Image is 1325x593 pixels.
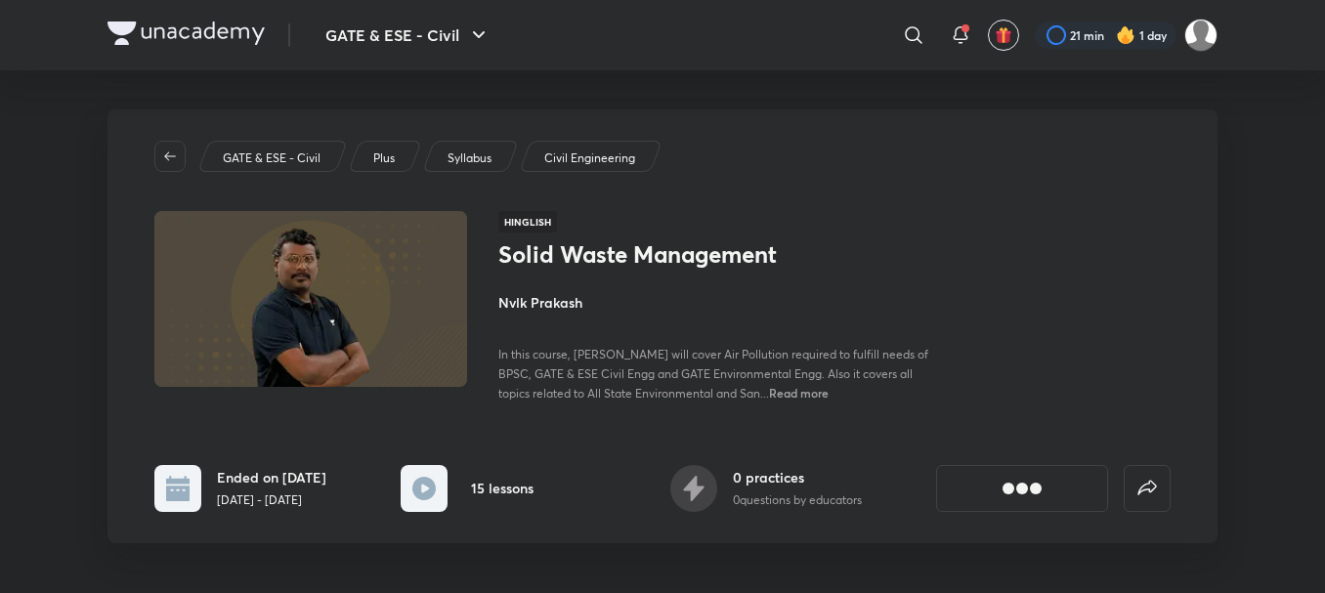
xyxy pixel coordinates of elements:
p: 0 questions by educators [733,491,862,509]
img: streak [1116,25,1135,45]
a: Civil Engineering [541,149,639,167]
a: GATE & ESE - Civil [220,149,324,167]
button: avatar [988,20,1019,51]
h1: Solid Waste Management [498,240,818,269]
h6: 15 lessons [471,478,534,498]
img: Mrityunjay Mtj [1184,19,1218,52]
button: [object Object] [936,465,1108,512]
img: Company Logo [107,21,265,45]
p: GATE & ESE - Civil [223,149,321,167]
p: Syllabus [448,149,492,167]
p: Civil Engineering [544,149,635,167]
h6: Ended on [DATE] [217,467,326,487]
button: false [1124,465,1171,512]
a: Plus [370,149,399,167]
p: [DATE] - [DATE] [217,491,326,509]
span: In this course, [PERSON_NAME] will cover Air Pollution required to fulfill needs of BPSC, GATE & ... [498,347,928,401]
h6: 0 practices [733,467,862,487]
img: Thumbnail [151,209,470,389]
a: Syllabus [445,149,495,167]
a: Company Logo [107,21,265,50]
span: Read more [769,385,829,401]
img: avatar [995,26,1012,44]
p: Plus [373,149,395,167]
h4: Nvlk Prakash [498,292,936,313]
button: GATE & ESE - Civil [314,16,502,55]
span: Hinglish [498,211,557,233]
